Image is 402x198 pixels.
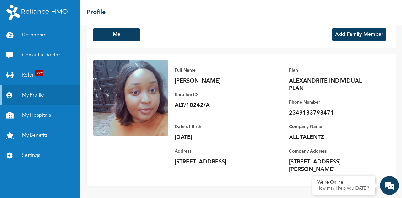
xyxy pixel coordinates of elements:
p: Enrollee ID [175,91,263,99]
p: Company Name [289,123,377,131]
p: Phone Number [289,99,377,106]
p: Plan [289,67,377,74]
p: Full Name [175,67,263,74]
p: Company Address [289,147,377,155]
p: Address [175,147,263,155]
div: We're Online! [317,180,371,185]
img: Enrollee [93,60,168,136]
p: 2349133793471 [289,109,377,117]
p: ALEXANDRITE INDIVIDUAL PLAN [289,77,377,92]
p: ALT/10242/A [175,102,263,109]
p: ALL TALENTZ [289,134,377,141]
span: New [35,70,43,76]
p: How may I help you today? [317,186,371,191]
p: [STREET_ADDRESS] [175,158,263,166]
img: RelianceHMO's Logo [6,5,68,20]
p: [PERSON_NAME] [175,77,263,85]
p: [STREET_ADDRESS][PERSON_NAME] [289,158,377,173]
button: Me [93,28,140,41]
h2: Profile [87,8,106,17]
p: Date of Birth [175,123,263,131]
button: Add Family Member [332,28,386,41]
p: [DATE] [175,134,263,141]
